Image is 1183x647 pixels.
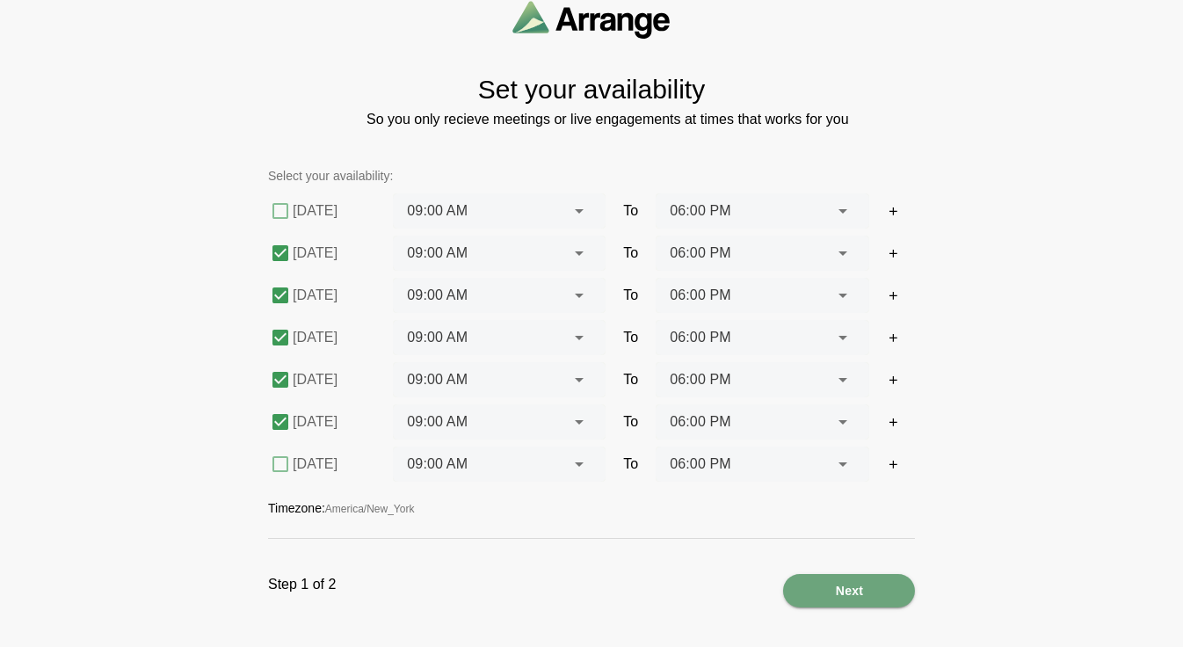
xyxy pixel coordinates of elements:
[623,200,638,222] span: To
[268,165,915,186] p: Select your availability:
[478,74,705,105] h1: Set your availability
[293,193,375,229] label: [DATE]
[293,236,375,271] label: [DATE]
[670,368,731,391] span: 06:00 PM
[670,284,731,307] span: 06:00 PM
[670,242,731,265] span: 06:00 PM
[293,404,375,440] label: [DATE]
[623,454,638,475] span: To
[407,284,468,307] span: 09:00 AM
[623,285,638,306] span: To
[367,109,816,130] p: So you only recieve meetings or live engagements at times that works for you
[407,242,468,265] span: 09:00 AM
[670,411,731,433] span: 06:00 PM
[670,326,731,349] span: 06:00 PM
[407,368,468,391] span: 09:00 AM
[268,574,336,607] p: Step 1 of 2
[670,200,731,222] span: 06:00 PM
[623,411,638,433] span: To
[407,200,468,222] span: 09:00 AM
[670,453,731,476] span: 06:00 PM
[835,574,864,607] span: Next
[268,499,915,517] p: Timezone:
[407,326,468,349] span: 09:00 AM
[293,320,375,355] label: [DATE]
[623,327,638,348] span: To
[293,362,375,397] label: [DATE]
[325,503,415,515] span: America/New_York
[293,278,375,313] label: [DATE]
[783,574,915,607] button: Next
[293,447,375,482] label: [DATE]
[407,453,468,476] span: 09:00 AM
[623,243,638,264] span: To
[407,411,468,433] span: 09:00 AM
[623,369,638,390] span: To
